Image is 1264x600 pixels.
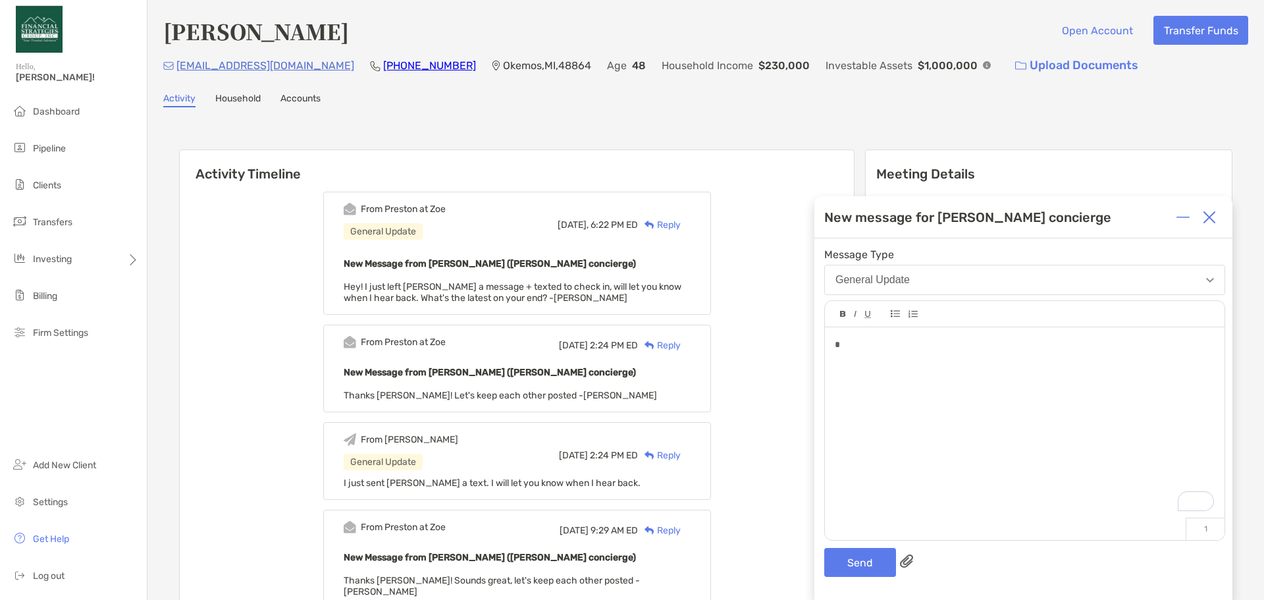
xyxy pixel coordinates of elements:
[12,324,28,340] img: firm-settings icon
[12,140,28,155] img: pipeline icon
[12,177,28,192] img: clients icon
[12,103,28,119] img: dashboard icon
[1206,278,1214,283] img: Open dropdown arrow
[1176,211,1190,224] img: Expand or collapse
[645,221,654,229] img: Reply icon
[163,16,349,46] h4: [PERSON_NAME]
[1051,16,1143,45] button: Open Account
[33,254,72,265] span: Investing
[632,57,646,74] p: 48
[383,59,476,72] a: [PHONE_NUMBER]
[503,57,591,74] p: Okemos , MI , 48864
[1203,211,1216,224] img: Close
[33,533,69,545] span: Get Help
[1007,51,1147,80] a: Upload Documents
[835,274,910,286] div: General Update
[176,57,354,74] p: [EMAIL_ADDRESS][DOMAIN_NAME]
[344,552,636,563] b: New Message from [PERSON_NAME] ([PERSON_NAME] concierge)
[370,61,381,71] img: Phone Icon
[33,106,80,117] span: Dashboard
[344,521,356,533] img: Event icon
[645,341,654,350] img: Reply icon
[645,451,654,460] img: Reply icon
[344,390,657,401] span: Thanks [PERSON_NAME]! Let's keep each other posted -[PERSON_NAME]
[638,339,681,352] div: Reply
[12,567,28,583] img: logout icon
[824,209,1111,225] div: New message for [PERSON_NAME] concierge
[824,248,1225,261] span: Message Type
[33,570,65,582] span: Log out
[33,217,72,228] span: Transfers
[12,530,28,546] img: get-help icon
[559,340,588,351] span: [DATE]
[12,287,28,303] img: billing icon
[560,525,589,536] span: [DATE]
[983,61,991,69] img: Info Icon
[361,204,446,215] div: From Preston at Zoe
[12,213,28,229] img: transfers icon
[1186,518,1224,540] p: 1
[12,456,28,472] img: add_new_client icon
[33,180,61,191] span: Clients
[344,367,636,378] b: New Message from [PERSON_NAME] ([PERSON_NAME] concierge)
[758,57,810,74] p: $230,000
[854,311,856,317] img: Editor control icon
[824,265,1225,295] button: General Update
[344,336,356,348] img: Event icon
[900,555,913,568] img: paperclip attachments
[163,62,174,70] img: Email Icon
[215,93,261,107] a: Household
[344,477,641,489] span: I just sent [PERSON_NAME] a text. I will let you know when I hear back.
[492,61,500,71] img: Location Icon
[840,311,846,317] img: Editor control icon
[33,497,68,508] span: Settings
[344,433,356,446] img: Event icon
[1153,16,1248,45] button: Transfer Funds
[824,548,896,577] button: Send
[891,310,900,317] img: Editor control icon
[33,327,88,339] span: Firm Settings
[558,219,589,231] span: [DATE],
[280,93,321,107] a: Accounts
[638,449,681,462] div: Reply
[645,526,654,535] img: Reply icon
[559,450,588,461] span: [DATE]
[344,203,356,215] img: Event icon
[590,340,638,351] span: 2:24 PM ED
[908,310,918,318] img: Editor control icon
[825,327,1224,527] div: To enrich screen reader interactions, please activate Accessibility in Grammarly extension settings
[826,57,912,74] p: Investable Assets
[918,57,978,74] p: $1,000,000
[638,218,681,232] div: Reply
[33,290,57,302] span: Billing
[591,525,638,536] span: 9:29 AM ED
[12,250,28,266] img: investing icon
[662,57,753,74] p: Household Income
[344,281,681,304] span: Hey! I just left [PERSON_NAME] a message + texted to check in, will let you know when I hear back...
[16,72,139,83] span: [PERSON_NAME]!
[12,493,28,509] img: settings icon
[607,57,627,74] p: Age
[876,166,1221,182] p: Meeting Details
[163,93,196,107] a: Activity
[591,219,638,231] span: 6:22 PM ED
[864,311,871,318] img: Editor control icon
[180,150,854,182] h6: Activity Timeline
[33,143,66,154] span: Pipeline
[638,524,681,537] div: Reply
[344,223,423,240] div: General Update
[33,460,96,471] span: Add New Client
[590,450,638,461] span: 2:24 PM ED
[16,5,63,53] img: Zoe Logo
[344,454,423,470] div: General Update
[344,575,640,597] span: Thanks [PERSON_NAME]! Sounds great, let's keep each other posted -[PERSON_NAME]
[344,258,636,269] b: New Message from [PERSON_NAME] ([PERSON_NAME] concierge)
[361,434,458,445] div: From [PERSON_NAME]
[361,337,446,348] div: From Preston at Zoe
[1015,61,1026,70] img: button icon
[361,522,446,533] div: From Preston at Zoe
